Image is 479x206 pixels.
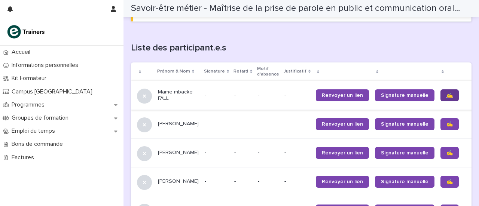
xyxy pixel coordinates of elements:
[381,122,428,127] span: Signature manuelle
[258,150,278,156] p: -
[158,89,199,102] p: Mame mbacke FALL
[9,101,51,108] p: Programmes
[375,118,434,130] a: Signature manuelle
[9,141,69,148] p: Bons de commande
[440,118,459,130] a: ✍️
[131,3,463,14] h2: Savoir-être métier - Maîtrise de la prise de parole en public et communication orale professionnelle
[446,122,453,127] span: ✍️
[258,92,278,98] p: -
[131,43,472,53] h1: Liste des participant.e.s
[446,93,453,98] span: ✍️
[234,177,237,185] p: -
[205,92,228,98] p: -
[6,24,47,39] img: K0CqGN7SDeD6s4JG8KQk
[284,150,310,156] p: -
[316,89,369,101] a: Renvoyer un lien
[322,122,363,127] span: Renvoyer un lien
[322,93,363,98] span: Renvoyer un lien
[316,176,369,188] a: Renvoyer un lien
[316,147,369,159] a: Renvoyer un lien
[158,121,199,127] p: [PERSON_NAME]
[205,150,228,156] p: -
[158,150,199,156] p: [PERSON_NAME]
[205,178,228,185] p: -
[446,150,453,156] span: ✍️
[258,121,278,127] p: -
[284,67,306,76] p: Justificatif
[375,89,434,101] a: Signature manuelle
[234,90,237,98] p: -
[234,148,237,156] p: -
[9,49,36,56] p: Accueil
[322,150,363,156] span: Renvoyer un lien
[381,93,428,98] span: Signature manuelle
[440,147,459,159] a: ✍️
[257,65,279,79] p: Motif d'absence
[9,127,61,135] p: Emploi du temps
[158,178,199,185] p: [PERSON_NAME]
[204,67,225,76] p: Signature
[381,150,428,156] span: Signature manuelle
[9,62,84,69] p: Informations personnelles
[9,114,74,122] p: Groupes de formation
[440,89,459,101] a: ✍️
[234,67,248,76] p: Retard
[9,75,52,82] p: Kit Formateur
[381,179,428,184] span: Signature manuelle
[284,121,310,127] p: -
[440,176,459,188] a: ✍️
[258,178,278,185] p: -
[284,178,310,185] p: -
[205,121,228,127] p: -
[375,176,434,188] a: Signature manuelle
[234,119,237,127] p: -
[284,92,310,98] p: -
[157,67,190,76] p: Prénom & Nom
[9,88,98,95] p: Campus [GEOGRAPHIC_DATA]
[375,147,434,159] a: Signature manuelle
[316,118,369,130] a: Renvoyer un lien
[9,154,40,161] p: Factures
[322,179,363,184] span: Renvoyer un lien
[446,179,453,184] span: ✍️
